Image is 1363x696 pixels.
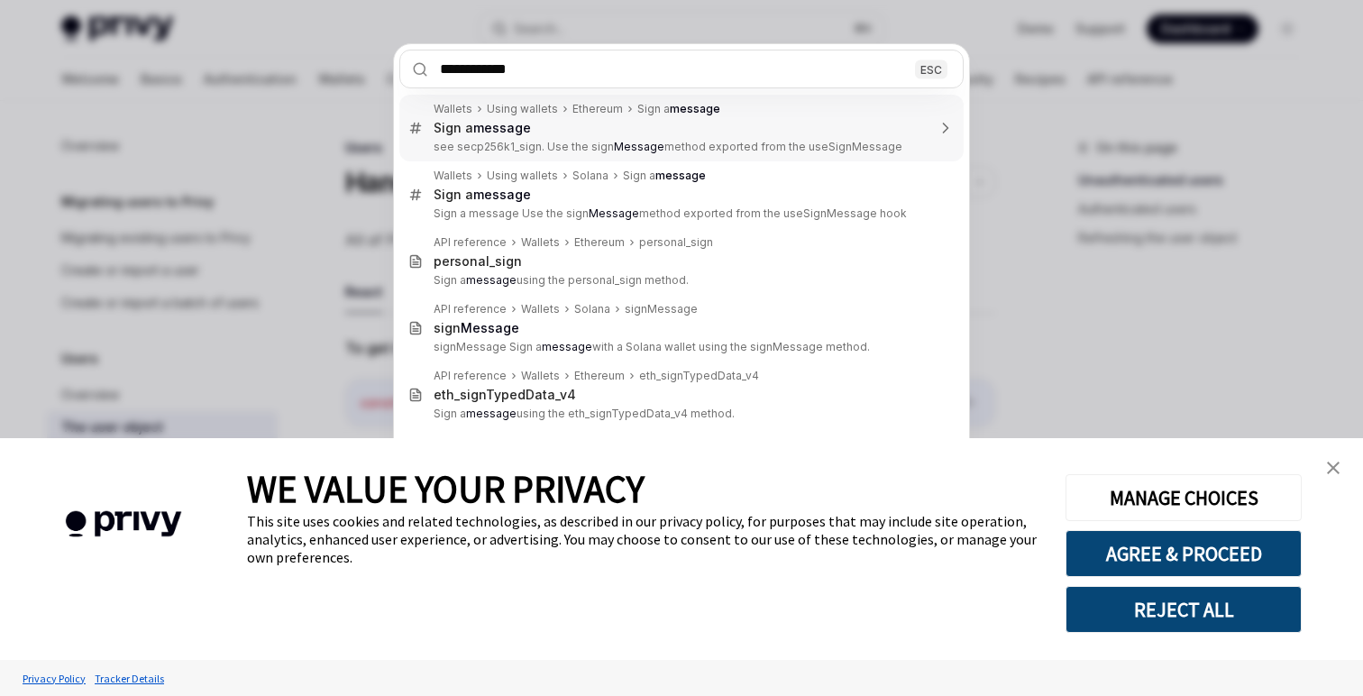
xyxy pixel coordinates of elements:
[1066,474,1302,521] button: MANAGE CHOICES
[434,102,472,116] div: Wallets
[574,235,625,250] div: Ethereum
[18,663,90,694] a: Privacy Policy
[572,102,623,116] div: Ethereum
[639,235,713,250] div: personal_sign
[434,206,926,221] p: Sign a message Use the sign method exported from the useSignMessage hook
[589,206,639,220] b: Message
[434,302,507,316] div: API reference
[487,169,558,183] div: Using wallets
[434,387,576,403] div: eth_signTypedData_v4
[487,102,558,116] div: Using wallets
[670,102,720,115] b: message
[434,253,522,270] div: personal_sign
[434,140,926,154] p: see secp256k1_sign. Use the sign method exported from the useSignMessage
[473,120,531,135] b: message
[614,140,664,153] b: Message
[466,273,517,287] b: message
[637,102,720,116] div: Sign a
[247,465,645,512] span: WE VALUE YOUR PRIVACY
[27,485,220,563] img: company logo
[434,320,519,336] div: sign
[1327,462,1340,474] img: close banner
[1066,530,1302,577] button: AGREE & PROCEED
[434,369,507,383] div: API reference
[915,60,947,78] div: ESC
[521,369,560,383] div: Wallets
[521,302,560,316] div: Wallets
[434,407,926,421] p: Sign a using the eth_signTypedData_v4 method.
[461,320,519,335] b: Message
[637,435,721,450] div: Sign typed data
[572,435,623,450] div: Ethereum
[623,169,706,183] div: Sign a
[466,407,517,420] b: message
[473,187,531,202] b: message
[574,369,625,383] div: Ethereum
[639,369,759,383] div: eth_signTypedData_v4
[574,302,610,316] div: Solana
[542,340,592,353] b: message
[1315,450,1351,486] a: close banner
[434,169,472,183] div: Wallets
[487,435,558,450] div: Using wallets
[434,120,531,136] div: Sign a
[572,169,608,183] div: Solana
[90,663,169,694] a: Tracker Details
[521,235,560,250] div: Wallets
[434,273,926,288] p: Sign a using the personal_sign method.
[625,302,698,316] div: signMessage
[655,169,706,182] b: message
[434,235,507,250] div: API reference
[434,435,472,450] div: Wallets
[1066,586,1302,633] button: REJECT ALL
[434,340,926,354] p: signMessage Sign a with a Solana wallet using the signMessage method.
[247,512,1038,566] div: This site uses cookies and related technologies, as described in our privacy policy, for purposes...
[434,187,531,203] div: Sign a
